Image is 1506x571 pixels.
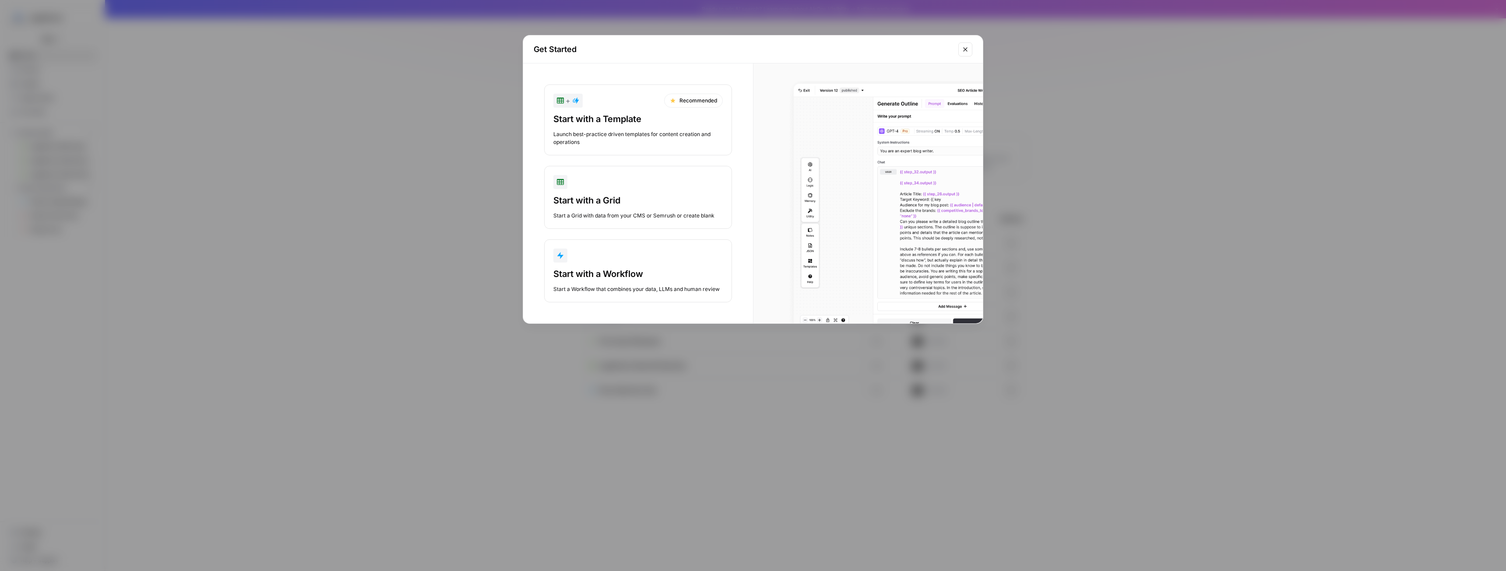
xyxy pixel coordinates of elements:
[544,84,732,155] button: +RecommendedStart with a TemplateLaunch best-practice driven templates for content creation and o...
[553,113,723,125] div: Start with a Template
[553,130,723,146] div: Launch best-practice driven templates for content creation and operations
[544,239,732,302] button: Start with a WorkflowStart a Workflow that combines your data, LLMs and human review
[958,42,972,56] button: Close modal
[544,166,732,229] button: Start with a GridStart a Grid with data from your CMS or Semrush or create blank
[534,43,953,56] h2: Get Started
[664,94,723,108] div: Recommended
[553,285,723,293] div: Start a Workflow that combines your data, LLMs and human review
[553,268,723,280] div: Start with a Workflow
[553,212,723,220] div: Start a Grid with data from your CMS or Semrush or create blank
[557,95,579,106] div: +
[553,194,723,207] div: Start with a Grid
